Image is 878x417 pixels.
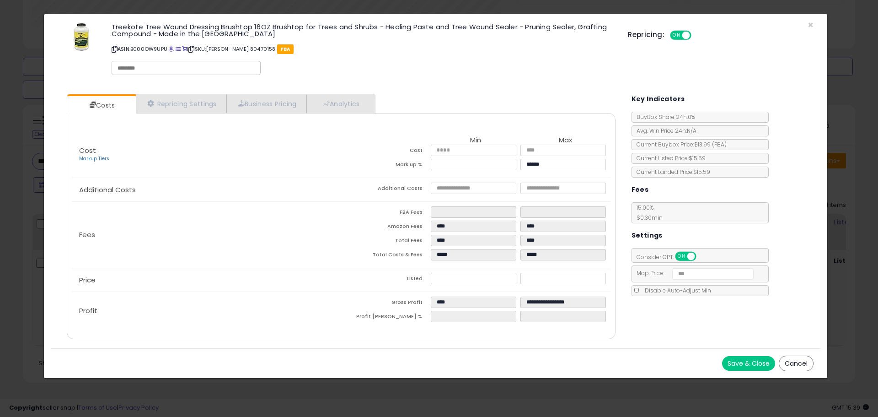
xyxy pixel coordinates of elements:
[712,141,727,148] span: ( FBA )
[341,249,431,263] td: Total Costs & Fees
[520,136,610,145] th: Max
[695,253,709,260] span: OFF
[341,206,431,221] td: FBA Fees
[341,297,431,311] td: Gross Profit
[632,113,695,121] span: BuyBox Share 24h: 0%
[808,18,814,32] span: ×
[341,311,431,325] td: Profit [PERSON_NAME] %
[341,221,431,235] td: Amazon Fees
[632,141,727,148] span: Current Buybox Price:
[112,23,614,37] h3: Treekote Tree Wound Dressing Brushtop 16OZ Brushtop for Trees and Shrubs - Healing Paste and Tree...
[671,32,682,39] span: ON
[67,96,135,114] a: Costs
[169,45,174,53] a: BuyBox page
[676,253,687,260] span: ON
[72,147,341,162] p: Cost
[632,253,708,261] span: Consider CPT:
[632,184,649,195] h5: Fees
[632,269,754,277] span: Map Price:
[341,273,431,287] td: Listed
[690,32,705,39] span: OFF
[632,127,696,135] span: Avg. Win Price 24h: N/A
[306,94,374,113] a: Analytics
[176,45,181,53] a: All offer listings
[341,183,431,197] td: Additional Costs
[72,276,341,284] p: Price
[72,186,341,194] p: Additional Costs
[722,356,775,371] button: Save & Close
[341,159,431,173] td: Mark up %
[79,155,109,162] a: Markup Tiers
[632,168,710,176] span: Current Landed Price: $15.59
[136,94,226,113] a: Repricing Settings
[632,93,685,105] h5: Key Indicators
[341,145,431,159] td: Cost
[628,31,664,38] h5: Repricing:
[112,42,614,56] p: ASIN: B000OW9UPU | SKU: [PERSON_NAME] 80470158
[632,204,663,222] span: 15.00 %
[72,307,341,314] p: Profit
[431,136,520,145] th: Min
[68,23,95,51] img: 41BbhpFn0wL._SL60_.jpg
[632,230,663,241] h5: Settings
[182,45,187,53] a: Your listing only
[640,287,711,294] span: Disable Auto-Adjust Min
[341,235,431,249] td: Total Fees
[226,94,306,113] a: Business Pricing
[632,214,663,222] span: $0.30 min
[779,356,814,371] button: Cancel
[694,141,727,148] span: $13.99
[72,231,341,238] p: Fees
[277,44,294,54] span: FBA
[632,154,706,162] span: Current Listed Price: $15.59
